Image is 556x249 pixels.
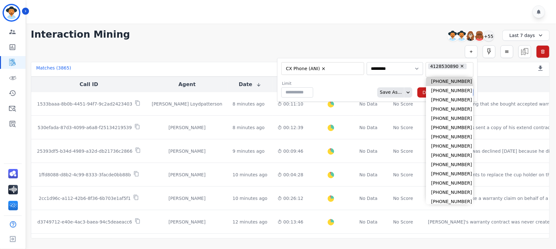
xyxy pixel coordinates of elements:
[359,195,379,201] div: No Data
[428,63,467,70] li: 4128530890
[37,219,132,225] p: d3749712-e40e-4ac3-baea-94c5deaeacc6
[393,124,413,131] div: No Score
[483,31,494,41] div: +55
[282,81,313,86] label: Limit
[278,172,303,178] div: 00:04:28
[233,124,265,131] div: 8 minutes ago
[426,86,473,95] li: [PHONE_NUMBER]
[427,62,472,77] ul: selected options
[426,197,473,206] li: [PHONE_NUMBER]
[233,195,267,201] div: 10 minutes ago
[426,151,473,160] li: [PHONE_NUMBER]
[239,81,261,88] button: Date
[359,172,379,178] div: No Data
[39,172,131,178] p: 1ffd8088-d8b2-4c99-8333-3facde0bb88b
[393,148,413,154] div: No Score
[321,66,326,71] button: Remove CX Phone (ANI)
[233,172,267,178] div: 10 minutes ago
[393,172,413,178] div: No Score
[278,195,303,201] div: 00:26:12
[37,101,133,107] p: 1533baaa-8b0b-4451-94f7-9c2ad2423403
[278,101,303,107] div: 00:11:10
[426,160,473,169] li: [PHONE_NUMBER]
[502,30,550,41] div: Last 7 days
[284,66,328,72] li: CX Phone (ANI)
[278,124,303,131] div: 00:12:39
[426,132,473,142] li: [PHONE_NUMBER]
[359,124,379,131] div: No Data
[233,148,265,154] div: 9 minutes ago
[152,124,222,131] div: [PERSON_NAME]
[426,169,473,179] li: [PHONE_NUMBER]
[178,81,196,88] button: Agent
[283,65,360,72] ul: selected options
[80,81,98,88] button: Call ID
[426,123,473,132] li: [PHONE_NUMBER]
[39,195,131,201] p: 2cc1d96c-a112-42b6-8f36-6b703e1af5f1
[377,87,402,98] div: Save As...
[37,148,133,154] p: 25393df5-b34d-4989-a32d-db21736c2866
[426,142,473,151] li: [PHONE_NUMBER]
[359,101,379,107] div: No Data
[233,101,265,107] div: 8 minutes ago
[152,101,222,107] div: [PERSON_NAME] Loydpatterson
[359,219,379,225] div: No Data
[426,179,473,188] li: [PHONE_NUMBER]
[359,148,379,154] div: No Data
[426,105,473,114] li: [PHONE_NUMBER]
[4,5,19,20] img: Bordered avatar
[152,148,222,154] div: [PERSON_NAME]
[426,188,473,197] li: [PHONE_NUMBER]
[152,195,222,201] div: [PERSON_NAME]
[426,114,473,123] li: [PHONE_NUMBER]
[417,87,442,98] button: Delete
[36,65,71,74] div: Matches ( 3865 )
[38,124,132,131] p: 530efada-87d3-4099-a6a8-f25134219539
[426,95,473,105] li: [PHONE_NUMBER]
[31,29,130,40] h1: Interaction Mining
[393,195,413,201] div: No Score
[426,77,473,86] li: [PHONE_NUMBER]
[233,219,267,225] div: 12 minutes ago
[460,64,465,69] button: Remove 4128530890
[152,172,222,178] div: [PERSON_NAME]
[278,148,303,154] div: 00:09:46
[278,219,303,225] div: 00:13:46
[393,101,413,107] div: No Score
[152,219,222,225] div: [PERSON_NAME]
[393,219,413,225] div: No Score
